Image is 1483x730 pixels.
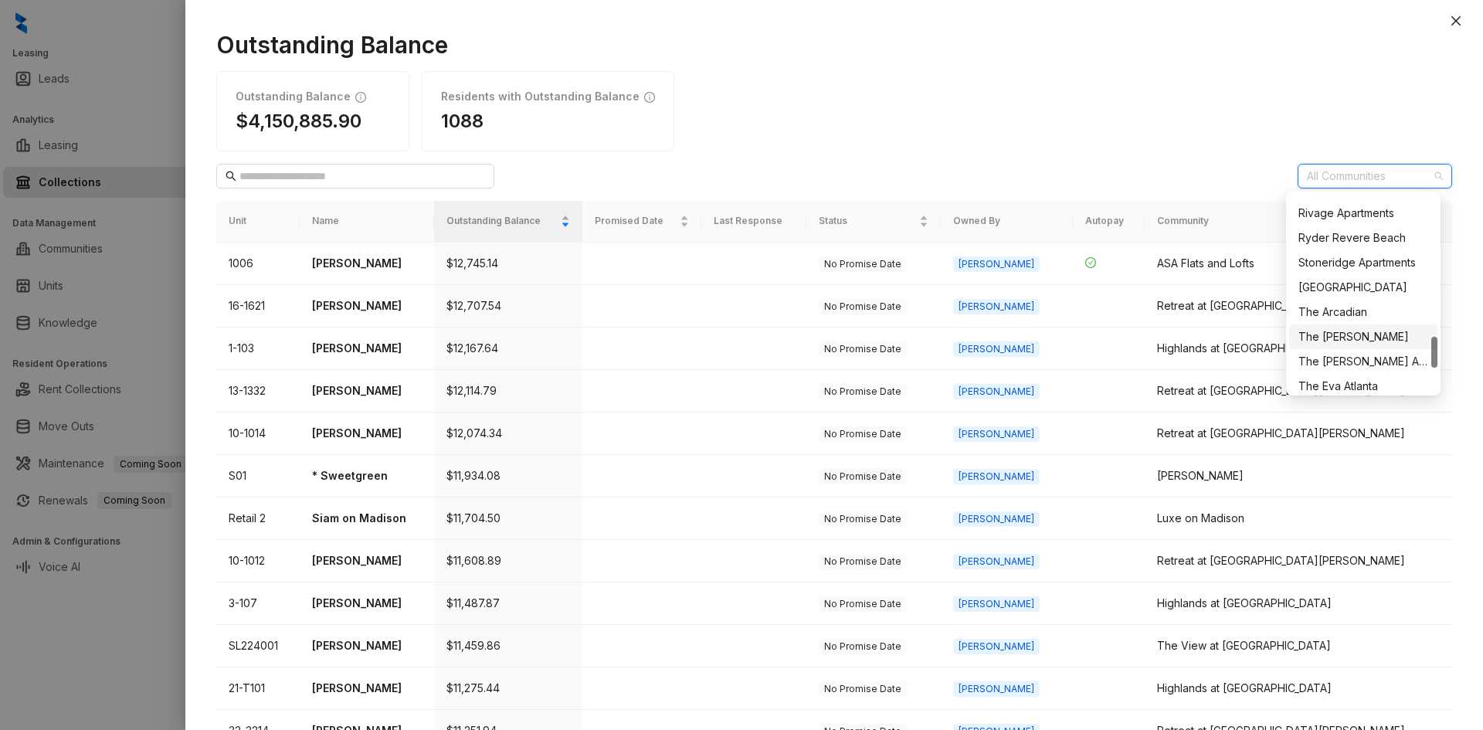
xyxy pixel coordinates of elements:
span: No Promise Date [819,469,907,484]
div: The View at [GEOGRAPHIC_DATA] [1157,637,1440,654]
div: Retreat at [GEOGRAPHIC_DATA][PERSON_NAME] [1157,382,1440,399]
p: [PERSON_NAME] [312,680,422,697]
td: 3-107 [216,582,300,625]
th: Promised Date [582,201,701,242]
td: $11,487.87 [434,582,582,625]
td: $11,704.50 [434,497,582,540]
th: Last Response [701,201,806,242]
span: No Promise Date [819,554,907,569]
span: [PERSON_NAME] [953,469,1040,484]
td: $11,608.89 [434,540,582,582]
h1: Residents with Outstanding Balance [441,90,640,104]
h1: 1088 [441,110,655,132]
p: Siam on Madison [312,510,422,527]
div: Highlands at [GEOGRAPHIC_DATA] [1157,595,1440,612]
span: No Promise Date [819,384,907,399]
span: [PERSON_NAME] [953,256,1040,272]
span: [PERSON_NAME] [953,299,1040,314]
span: [PERSON_NAME] [953,426,1040,442]
div: Highlands at [GEOGRAPHIC_DATA] [1157,680,1440,697]
th: Status [806,201,941,242]
span: close [1450,15,1462,27]
p: [PERSON_NAME] [312,637,422,654]
span: search [226,171,236,182]
th: Name [300,201,434,242]
p: * Sweetgreen [312,467,422,484]
p: [PERSON_NAME] [312,595,422,612]
span: No Promise Date [819,299,907,314]
span: No Promise Date [819,681,907,697]
div: [GEOGRAPHIC_DATA] [1298,279,1428,296]
td: 16-1621 [216,285,300,328]
td: $12,074.34 [434,413,582,455]
div: Highlands at [GEOGRAPHIC_DATA] [1157,340,1440,357]
div: Luxe on Madison [1157,510,1440,527]
td: $11,459.86 [434,625,582,667]
span: No Promise Date [819,256,907,272]
div: The Eva Atlanta [1298,378,1428,395]
span: No Promise Date [819,596,907,612]
span: [PERSON_NAME] [953,341,1040,357]
td: 21-T101 [216,667,300,710]
div: ASA Flats and Lofts [1157,255,1440,272]
p: [PERSON_NAME] [312,255,422,272]
h1: Outstanding Balance [216,31,1452,59]
span: [PERSON_NAME] [953,596,1040,612]
div: The [PERSON_NAME] Apartments [1298,353,1428,370]
span: [PERSON_NAME] [953,681,1040,697]
td: 10-1012 [216,540,300,582]
td: $12,114.79 [434,370,582,413]
span: No Promise Date [819,341,907,357]
td: Retail 2 [216,497,300,540]
div: Ryder Revere Beach [1289,226,1437,250]
td: $11,934.08 [434,455,582,497]
div: Retreat at [GEOGRAPHIC_DATA][PERSON_NAME] [1157,552,1440,569]
p: [PERSON_NAME] [312,552,422,569]
div: Ryder Revere Beach [1298,229,1428,246]
th: Unit [216,201,300,242]
span: No Promise Date [819,511,907,527]
div: Rivage Apartments [1289,201,1437,226]
td: S01 [216,455,300,497]
div: The Arcadian [1298,304,1428,321]
p: [PERSON_NAME] [312,340,422,357]
div: The [PERSON_NAME] [1298,328,1428,345]
div: The Arcadian [1289,300,1437,324]
p: [PERSON_NAME] [312,382,422,399]
div: Stoneridge Apartments [1289,250,1437,275]
span: [PERSON_NAME] [953,639,1040,654]
div: The Bailey Apartments [1289,349,1437,374]
span: [PERSON_NAME] [953,554,1040,569]
td: SL224001 [216,625,300,667]
span: info-circle [355,90,366,104]
div: The Eva Atlanta [1289,374,1437,399]
div: Summit Station [1289,275,1437,300]
span: [PERSON_NAME] [953,511,1040,527]
th: Community [1145,201,1452,242]
td: 13-1332 [216,370,300,413]
div: The Arnold [1289,324,1437,349]
p: [PERSON_NAME] [312,297,422,314]
span: No Promise Date [819,426,907,442]
td: $11,275.44 [434,667,582,710]
span: Outstanding Balance [446,214,558,229]
span: Status [819,214,916,229]
td: 10-1014 [216,413,300,455]
td: $12,745.14 [434,243,582,285]
div: Rivage Apartments [1298,205,1428,222]
div: Retreat at [GEOGRAPHIC_DATA][PERSON_NAME] [1157,425,1440,442]
span: check-circle [1085,257,1096,268]
div: Stoneridge Apartments [1298,254,1428,271]
p: [PERSON_NAME] [312,425,422,442]
div: Retreat at [GEOGRAPHIC_DATA][PERSON_NAME] [1157,297,1440,314]
td: 1006 [216,243,300,285]
td: 1-103 [216,328,300,370]
span: Promised Date [595,214,677,229]
h1: Outstanding Balance [236,90,351,104]
td: $12,707.54 [434,285,582,328]
td: $12,167.64 [434,328,582,370]
span: info-circle [644,90,655,104]
div: [PERSON_NAME] [1157,467,1440,484]
button: Close [1447,12,1465,30]
span: [PERSON_NAME] [953,384,1040,399]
